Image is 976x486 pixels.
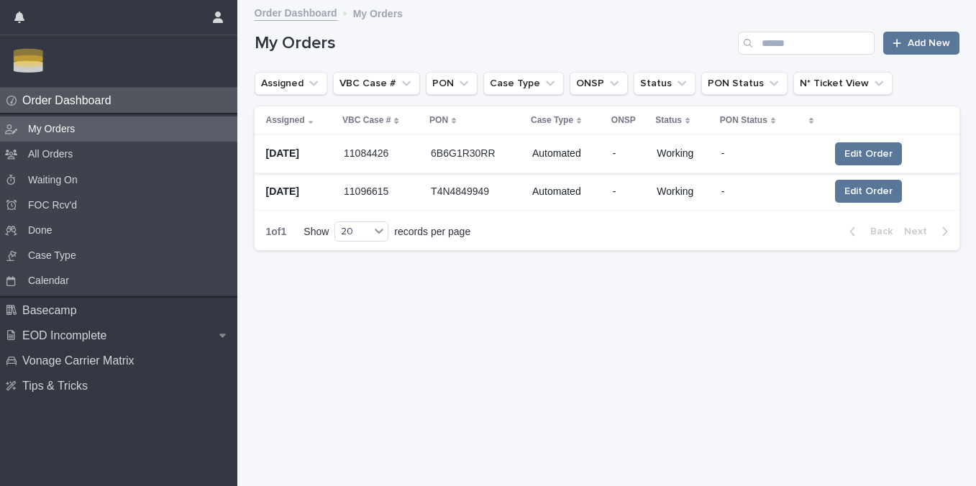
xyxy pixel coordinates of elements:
[255,135,959,173] tr: [DATE]1108442611084426 6B6G1R30RR6B6G1R30RR Automated-Working-Edit Order
[613,185,645,198] p: -
[483,72,564,95] button: Case Type
[883,32,959,55] a: Add New
[634,72,695,95] button: Status
[255,3,337,21] a: Order Dashboard
[17,354,146,367] p: Vonage Carrier Matrix
[17,198,88,212] p: FOC Rcv'd
[304,225,329,239] p: Show
[844,184,893,198] span: Edit Order
[908,38,950,48] span: Add New
[344,144,391,160] p: 11084426
[793,72,893,95] button: N* Ticket View
[255,33,733,54] h1: My Orders
[342,111,391,130] p: VBC Case #
[532,185,601,198] p: Automated
[17,274,81,288] p: Calendar
[17,122,86,136] p: My Orders
[255,214,298,250] p: 1 of 1
[353,4,403,21] p: My Orders
[17,249,88,262] p: Case Type
[898,225,959,238] button: Next
[17,173,89,187] p: Waiting On
[738,32,875,55] input: Search
[720,111,767,130] p: PON Status
[344,182,391,198] p: 11096615
[12,47,45,75] img: Zbn3osBRTqmJoOucoKu4
[701,72,788,95] button: PON Status
[431,144,498,160] p: 6B6G1R30RR
[333,72,420,95] button: VBC Case #
[721,185,795,198] p: -
[904,226,936,237] span: Next
[835,180,902,203] button: Edit Order
[335,224,370,240] div: 20
[17,224,63,237] p: Done
[657,147,710,160] p: Working
[255,173,959,210] tr: [DATE]1109661511096615 T4N4849949T4N4849949 Automated-Working-Edit Order
[844,147,893,161] span: Edit Order
[17,303,88,317] p: Basecamp
[266,111,305,130] p: Assigned
[611,111,636,130] p: ONSP
[426,72,478,95] button: PON
[721,147,795,160] p: -
[531,111,573,130] p: Case Type
[17,93,123,107] p: Order Dashboard
[266,185,333,198] p: [DATE]
[17,329,118,342] p: EOD Incomplete
[266,147,333,160] p: [DATE]
[17,147,84,161] p: All Orders
[862,226,893,237] span: Back
[429,111,448,130] p: PON
[838,225,898,238] button: Back
[255,72,327,95] button: Assigned
[431,182,492,198] p: T4N4849949
[613,147,645,160] p: -
[532,147,601,160] p: Automated
[835,142,902,165] button: Edit Order
[655,111,682,130] p: Status
[570,72,628,95] button: ONSP
[17,379,99,393] p: Tips & Tricks
[657,185,710,198] p: Working
[394,225,470,239] p: records per page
